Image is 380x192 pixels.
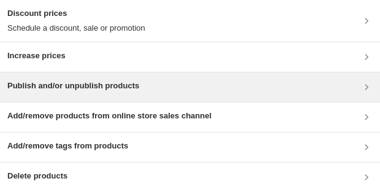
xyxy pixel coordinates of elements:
[7,50,66,62] h3: Increase prices
[7,110,211,122] h3: Add/remove products from online store sales channel
[7,22,145,34] p: Schedule a discount, sale or promotion
[7,140,128,152] h3: Add/remove tags from products
[7,80,139,92] h3: Publish and/or unpublish products
[7,7,145,20] h3: Discount prices
[7,170,67,182] h3: Delete products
